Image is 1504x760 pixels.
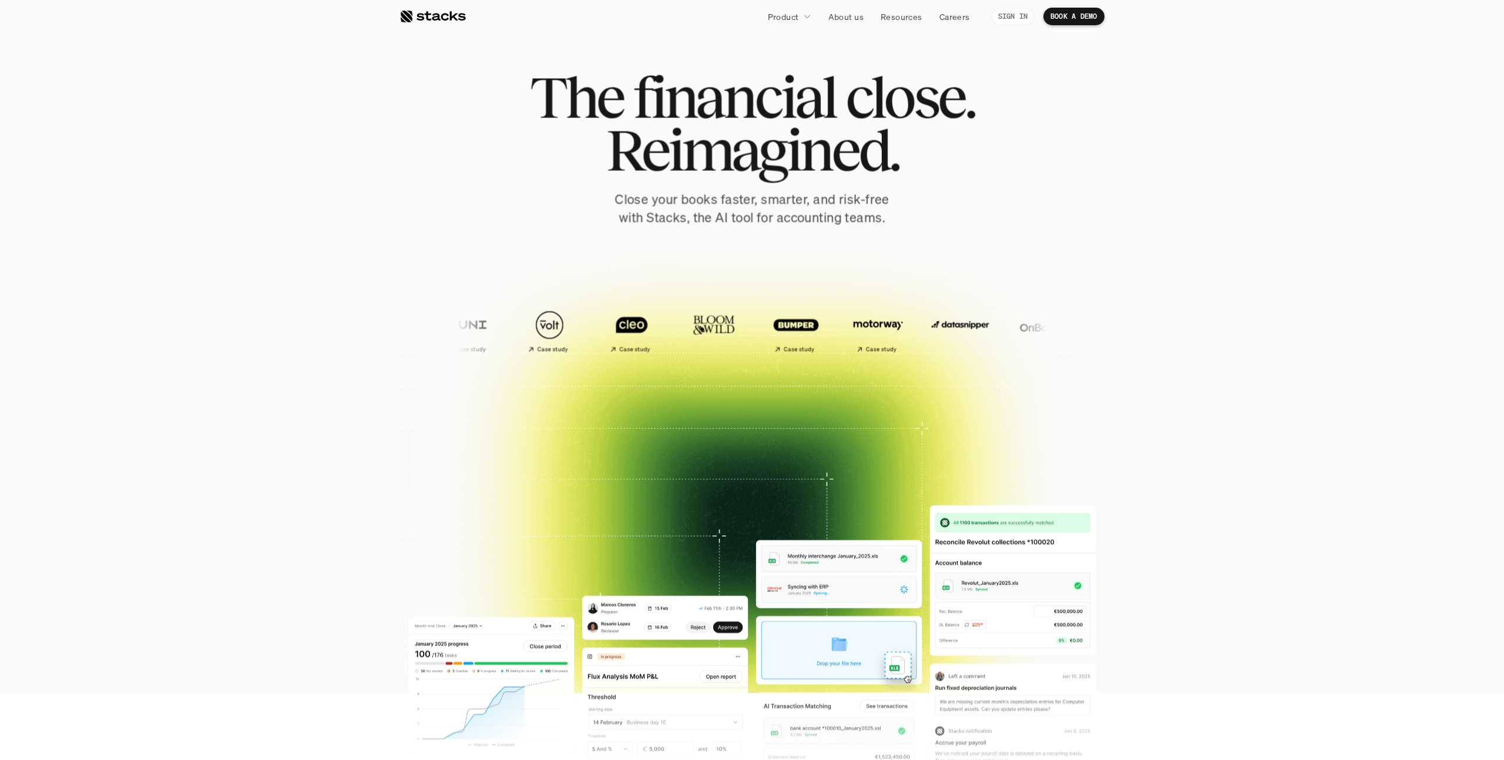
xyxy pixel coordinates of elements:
[763,254,854,271] p: EXPLORE PRODUCT
[650,254,716,271] p: BOOK A DEMO
[429,304,505,358] a: Case study
[865,345,896,352] h2: Case study
[1050,12,1097,21] p: BOOK A DEMO
[828,11,864,23] p: About us
[840,304,916,358] a: Case study
[998,12,1028,21] p: SIGN IN
[454,345,485,352] h2: Case study
[629,248,737,277] a: BOOK A DEMO
[783,345,814,352] h2: Case study
[881,11,922,23] p: Resources
[874,6,929,27] a: Resources
[633,70,835,123] span: financial
[605,190,898,227] p: Close your books faster, smarter, and risk-free with Stacks, the AI tool for accounting teams.
[511,304,587,358] a: Case study
[757,304,834,358] a: Case study
[1043,8,1104,25] a: BOOK A DEMO
[593,304,669,358] a: Case study
[529,70,623,123] span: The
[939,11,970,23] p: Careers
[991,8,1035,25] a: SIGN IN
[606,123,898,176] span: Reimagined.
[743,248,875,277] a: EXPLORE PRODUCT
[845,70,975,123] span: close.
[139,272,190,280] a: Privacy Policy
[619,345,650,352] h2: Case study
[821,6,871,27] a: About us
[768,11,799,23] p: Product
[932,6,977,27] a: Careers
[536,345,568,352] h2: Case study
